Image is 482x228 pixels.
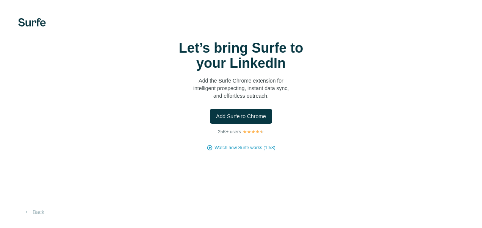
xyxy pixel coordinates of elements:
[216,112,266,120] span: Add Surfe to Chrome
[18,205,50,219] button: Back
[210,109,272,124] button: Add Surfe to Chrome
[18,18,46,27] img: Surfe's logo
[218,128,241,135] p: 25K+ users
[214,144,275,151] button: Watch how Surfe works (1:58)
[165,41,317,71] h1: Let’s bring Surfe to your LinkedIn
[243,130,264,134] img: Rating Stars
[165,77,317,100] p: Add the Surfe Chrome extension for intelligent prospecting, instant data sync, and effortless out...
